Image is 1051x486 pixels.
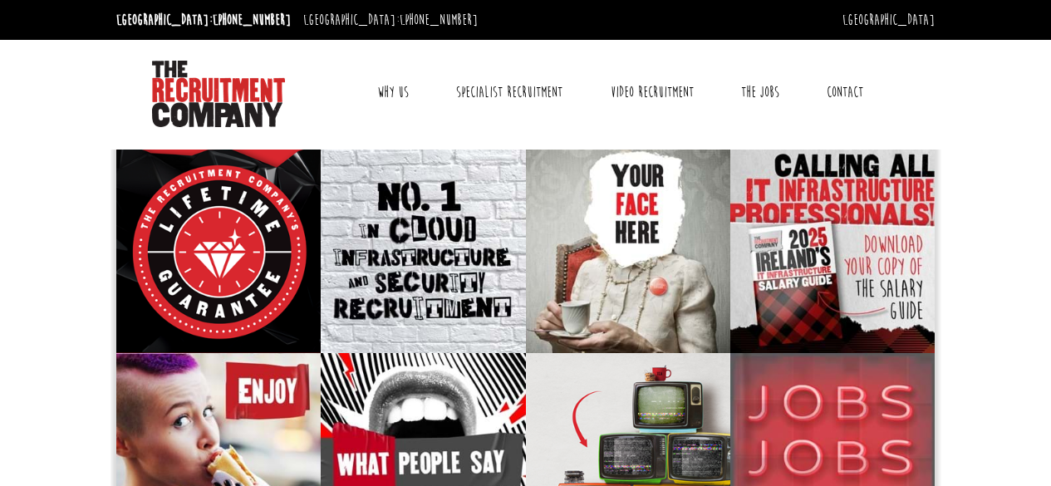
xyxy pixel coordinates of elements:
li: [GEOGRAPHIC_DATA]: [299,7,482,33]
a: [PHONE_NUMBER] [213,11,291,29]
a: Why Us [365,71,421,113]
a: Specialist Recruitment [444,71,575,113]
a: [GEOGRAPHIC_DATA] [842,11,935,29]
a: Contact [814,71,876,113]
a: [PHONE_NUMBER] [400,11,478,29]
a: Video Recruitment [598,71,706,113]
a: The Jobs [729,71,792,113]
img: The Recruitment Company [152,61,285,127]
li: [GEOGRAPHIC_DATA]: [112,7,295,33]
